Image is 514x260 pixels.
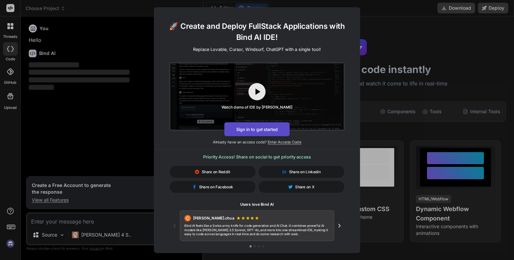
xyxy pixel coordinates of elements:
button: Go to testimonial 3 [258,245,260,247]
button: Go to testimonial 2 [254,245,256,247]
p: Replace Lovable, Cursor, Windsurf, ChatGPT with a single tool! [193,46,321,52]
p: Already have an access code? [154,139,360,145]
span: ★ [250,215,255,221]
span: [PERSON_NAME].chua [193,215,234,221]
h1: 🚀 Create and Deploy FullStack Applications with Bind AI IDE! [163,20,351,43]
span: Enter Access Code [268,139,301,144]
span: Share on Linkedin [289,169,321,174]
span: ★ [236,215,241,221]
div: Watch demo of IDE by [PERSON_NAME] [222,105,293,110]
button: Previous testimonial [169,220,180,231]
p: Bind AI feels like a Swiss army knife for code generation and AI Chat. It combines powerful AI mo... [184,223,330,236]
button: Go to testimonial 1 [250,245,252,247]
span: Share on Facebook [199,184,233,189]
span: Share on Reddit [202,169,230,174]
div: C [184,215,191,221]
span: ★ [246,215,250,221]
h3: Priority Access! Share on social to get priority access [169,153,345,160]
button: Sign in to get started [224,122,289,136]
button: Next testimonial [334,220,345,231]
span: ★ [255,215,259,221]
button: Go to testimonial 4 [262,245,264,247]
span: ★ [241,215,246,221]
h1: Users love Bind AI [169,202,345,207]
span: Share on X [295,184,315,189]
